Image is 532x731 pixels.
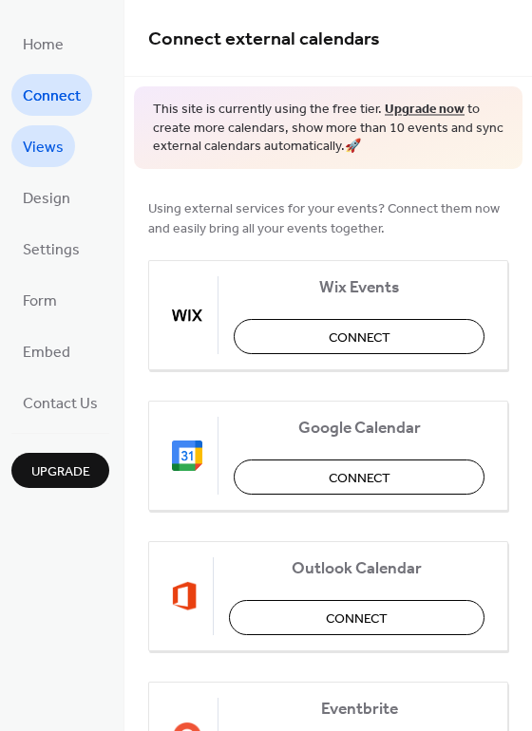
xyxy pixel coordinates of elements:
button: Connect [234,319,484,354]
a: Embed [11,330,82,372]
button: Connect [229,600,484,635]
a: Views [11,125,75,167]
span: Settings [23,235,80,266]
span: Design [23,184,70,215]
a: Home [11,23,75,65]
span: Connect [329,328,390,347]
button: Upgrade [11,453,109,488]
span: Connect [329,468,390,488]
a: Connect [11,74,92,116]
span: Home [23,30,64,61]
span: Google Calendar [234,418,484,438]
span: Upgrade [31,462,90,482]
a: Form [11,279,68,321]
button: Connect [234,459,484,495]
span: Outlook Calendar [229,558,484,578]
span: Eventbrite [234,699,484,719]
a: Design [11,177,82,218]
span: Using external services for your events? Connect them now and easily bring all your events together. [148,198,508,238]
img: outlook [172,581,198,611]
a: Settings [11,228,91,270]
span: Views [23,133,64,163]
span: This site is currently using the free tier. to create more calendars, show more than 10 events an... [153,101,503,157]
span: Connect [23,82,81,112]
span: Connect external calendars [148,21,380,58]
span: Form [23,287,57,317]
img: google [172,440,202,471]
a: Contact Us [11,382,109,423]
img: wix [172,300,202,330]
a: Upgrade now [385,97,465,122]
span: Contact Us [23,389,98,420]
span: Embed [23,338,70,368]
span: Wix Events [234,277,484,297]
span: Connect [326,609,388,628]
